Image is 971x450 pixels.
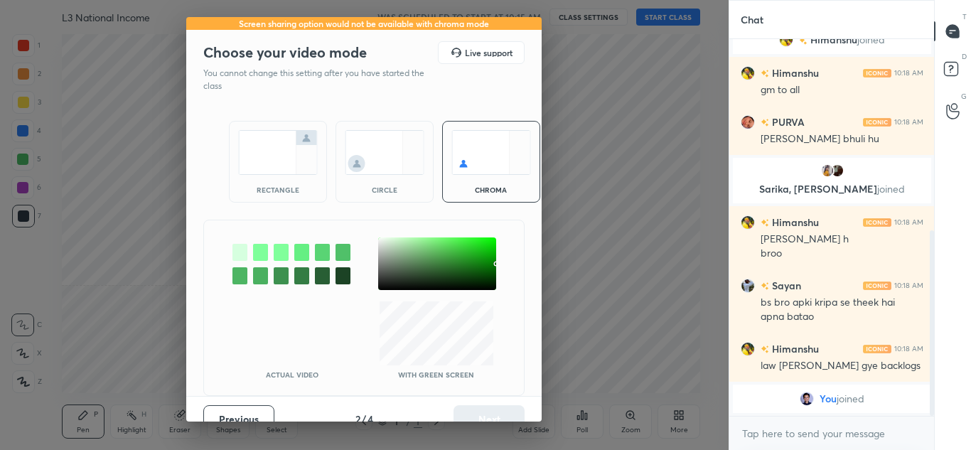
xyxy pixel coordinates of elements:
div: [PERSON_NAME] bhuli hu [761,132,923,146]
img: 4a5fea1b80694d39a9c457cd04b96852.jpg [741,66,755,80]
img: iconic-light.a09c19a4.png [863,282,891,290]
span: You [820,393,837,405]
div: gm to all [761,83,923,97]
h6: Sayan [769,278,801,293]
img: no-rating-badge.077c3623.svg [799,37,808,45]
img: no-rating-badge.077c3623.svg [761,282,769,290]
h4: 2 [355,412,360,427]
span: joined [857,34,885,45]
p: Actual Video [266,371,318,378]
img: 943dad87eabb45438cd5204a8cec5925.jpg [741,279,755,293]
div: chroma [463,186,520,193]
p: You cannot change this setting after you have started the class [203,67,434,92]
img: 4a5fea1b80694d39a9c457cd04b96852.jpg [779,33,793,47]
div: 10:18 AM [894,118,923,127]
div: 10:18 AM [894,345,923,353]
div: circle [356,186,413,193]
img: 4a5fea1b80694d39a9c457cd04b96852.jpg [741,342,755,356]
img: iconic-light.a09c19a4.png [863,69,891,77]
p: D [962,51,967,62]
h4: 4 [368,412,373,427]
p: G [961,91,967,102]
img: normalScreenIcon.ae25ed63.svg [238,130,318,175]
h6: Himanshu [769,65,819,80]
div: [PERSON_NAME] h [761,232,923,247]
p: T [962,11,967,22]
img: 53cc33e2020b4b9da7163405ce2aabdf.jpg [820,164,834,178]
h6: Himanshu [769,341,819,356]
div: 10:18 AM [894,282,923,290]
img: 6aab1b7ddd5a4731b41ceb330ad1c8b7.jpg [830,164,844,178]
img: 5f78e08646bc44f99abb663be3a7d85a.jpg [800,392,814,406]
img: no-rating-badge.077c3623.svg [761,345,769,353]
h4: / [362,412,366,427]
img: no-rating-badge.077c3623.svg [761,119,769,127]
p: Sarika, [PERSON_NAME] [741,183,923,195]
span: Himanshu [810,34,857,45]
div: grid [729,39,935,416]
img: iconic-light.a09c19a4.png [863,345,891,353]
span: joined [837,393,864,405]
button: Previous [203,405,274,434]
span: joined [877,182,905,195]
div: bs bro apki kripa se theek hai [761,296,923,310]
div: Screen sharing option would not be available with chroma mode [186,17,542,30]
img: chromaScreenIcon.c19ab0a0.svg [451,130,531,175]
img: iconic-light.a09c19a4.png [863,118,891,127]
div: broo [761,247,923,261]
div: law [PERSON_NAME] gye backlogs [761,359,923,373]
img: iconic-light.a09c19a4.png [863,218,891,227]
p: With green screen [398,371,474,378]
div: 10:18 AM [894,69,923,77]
div: apna batao [761,310,923,324]
div: 10:18 AM [894,218,923,227]
img: no-rating-badge.077c3623.svg [761,219,769,227]
h6: PURVA [769,114,805,129]
h2: Choose your video mode [203,43,367,62]
h5: Live support [465,48,513,57]
div: rectangle [250,186,306,193]
p: Chat [729,1,775,38]
img: 4a5fea1b80694d39a9c457cd04b96852.jpg [741,215,755,230]
img: circleScreenIcon.acc0effb.svg [345,130,424,175]
h6: Himanshu [769,215,819,230]
img: 93674a53cbd54b25ad4945d795c22713.jpg [741,115,755,129]
img: no-rating-badge.077c3623.svg [761,70,769,77]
